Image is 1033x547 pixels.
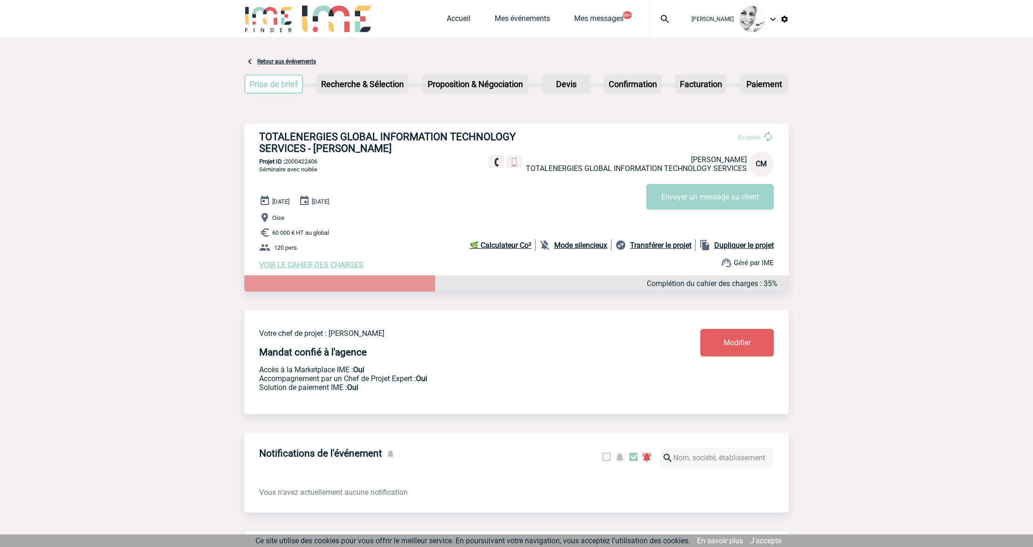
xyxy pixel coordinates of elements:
[543,75,590,93] p: Devis
[272,229,329,236] span: 60 000 € HT au global
[259,329,645,338] p: Votre chef de projet : [PERSON_NAME]
[738,134,761,141] span: En cours
[724,338,751,347] span: Modifier
[623,11,632,19] button: 99+
[510,158,518,166] img: portable.png
[739,6,765,32] img: 103013-0.jpeg
[676,75,726,93] p: Facturation
[259,166,317,173] span: Séminaire avec nuitée
[741,75,787,93] p: Paiement
[259,347,367,358] h4: Mandat confié à l'agence
[470,241,531,250] b: 🌿 Calculateur Co²
[734,259,774,267] span: Géré par IME
[750,536,781,545] a: J'accepte
[244,6,293,32] img: IME-Finder
[691,155,747,164] span: [PERSON_NAME]
[244,158,789,165] p: 2000422406
[630,241,691,250] b: Transférer le projet
[554,241,607,250] b: Mode silencieux
[259,158,285,165] b: Projet ID :
[259,488,408,497] span: Vous n'avez actuellement aucune notification
[259,383,645,392] p: Conformité aux process achat client, Prise en charge de la facturation, Mutualisation de plusieur...
[259,131,538,154] h3: TOTALENERGIES GLOBAL INFORMATION TECHNOLOGY SERVICES - [PERSON_NAME]
[697,536,743,545] a: En savoir plus
[699,239,711,251] img: file_copy-black-24dp.png
[257,58,316,65] a: Retour aux événements
[492,158,501,166] img: fixe.png
[347,383,358,392] b: Oui
[259,365,645,374] p: Accès à la Marketplace IME :
[574,14,624,27] a: Mes messages
[259,448,382,459] h4: Notifications de l'événement
[259,374,645,383] p: Prestation payante
[447,14,470,27] a: Accueil
[714,241,774,250] b: Dupliquer le projet
[495,14,550,27] a: Mes événements
[605,75,661,93] p: Confirmation
[255,536,690,545] span: Ce site utilise des cookies pour vous offrir le meilleur service. En poursuivant votre navigation...
[317,75,408,93] p: Recherche & Sélection
[416,374,427,383] b: Oui
[470,239,536,251] a: 🌿 Calculateur Co²
[272,214,284,221] span: Oise
[721,257,732,268] img: support.png
[312,198,329,205] span: [DATE]
[756,159,767,168] span: CM
[272,198,289,205] span: [DATE]
[691,16,734,22] span: [PERSON_NAME]
[353,365,364,374] b: Oui
[274,244,298,251] span: 120 pers.
[423,75,528,93] p: Proposition & Négociation
[259,260,363,269] a: VOIR LE CAHIER DES CHARGES
[646,184,774,210] button: Envoyer un message au client
[245,75,302,93] p: Prise de brief
[526,164,747,173] span: TOTALENERGIES GLOBAL INFORMATION TECHNOLOGY SERVICES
